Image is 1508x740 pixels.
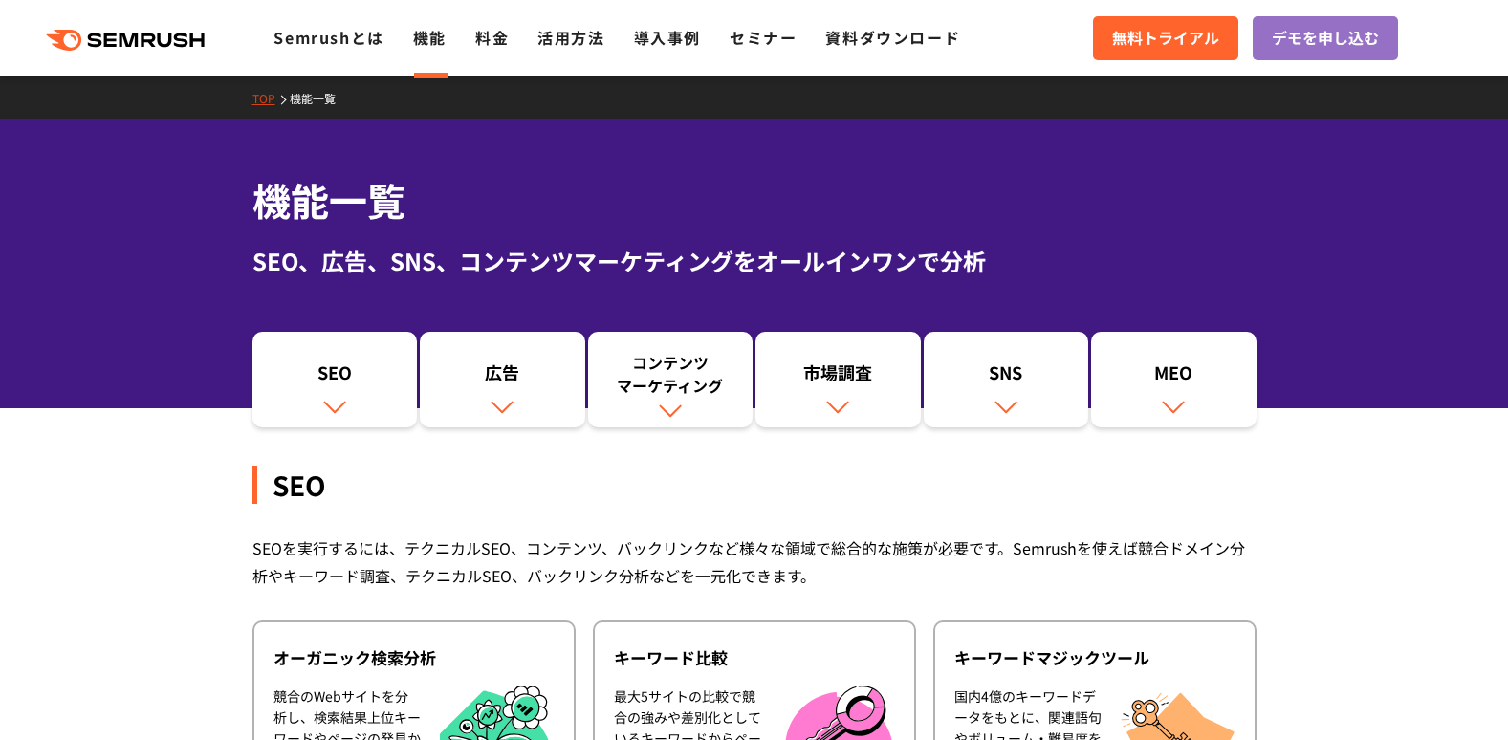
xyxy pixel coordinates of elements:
span: 無料トライアル [1112,26,1219,51]
a: 市場調査 [755,332,921,427]
div: オーガニック検索分析 [273,646,555,669]
a: MEO [1091,332,1257,427]
a: セミナー [730,26,797,49]
div: SEOを実行するには、テクニカルSEO、コンテンツ、バックリンクなど様々な領域で総合的な施策が必要です。Semrushを使えば競合ドメイン分析やキーワード調査、テクニカルSEO、バックリンク分析... [252,534,1257,590]
div: キーワードマジックツール [954,646,1235,669]
a: 料金 [475,26,509,49]
a: 活用方法 [537,26,604,49]
div: キーワード比較 [614,646,895,669]
a: 無料トライアル [1093,16,1238,60]
a: 機能 [413,26,447,49]
span: デモを申し込む [1272,26,1379,51]
a: SNS [924,332,1089,427]
div: SNS [933,360,1080,393]
a: 機能一覧 [290,90,350,106]
div: 広告 [429,360,576,393]
div: SEO、広告、SNS、コンテンツマーケティングをオールインワンで分析 [252,244,1257,278]
a: SEO [252,332,418,427]
h1: 機能一覧 [252,172,1257,229]
a: TOP [252,90,290,106]
div: SEO [252,466,1257,504]
div: 市場調査 [765,360,911,393]
a: 広告 [420,332,585,427]
div: SEO [262,360,408,393]
div: MEO [1101,360,1247,393]
a: デモを申し込む [1253,16,1398,60]
a: コンテンツマーケティング [588,332,754,427]
a: Semrushとは [273,26,383,49]
a: 資料ダウンロード [825,26,960,49]
div: コンテンツ マーケティング [598,351,744,397]
a: 導入事例 [634,26,701,49]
